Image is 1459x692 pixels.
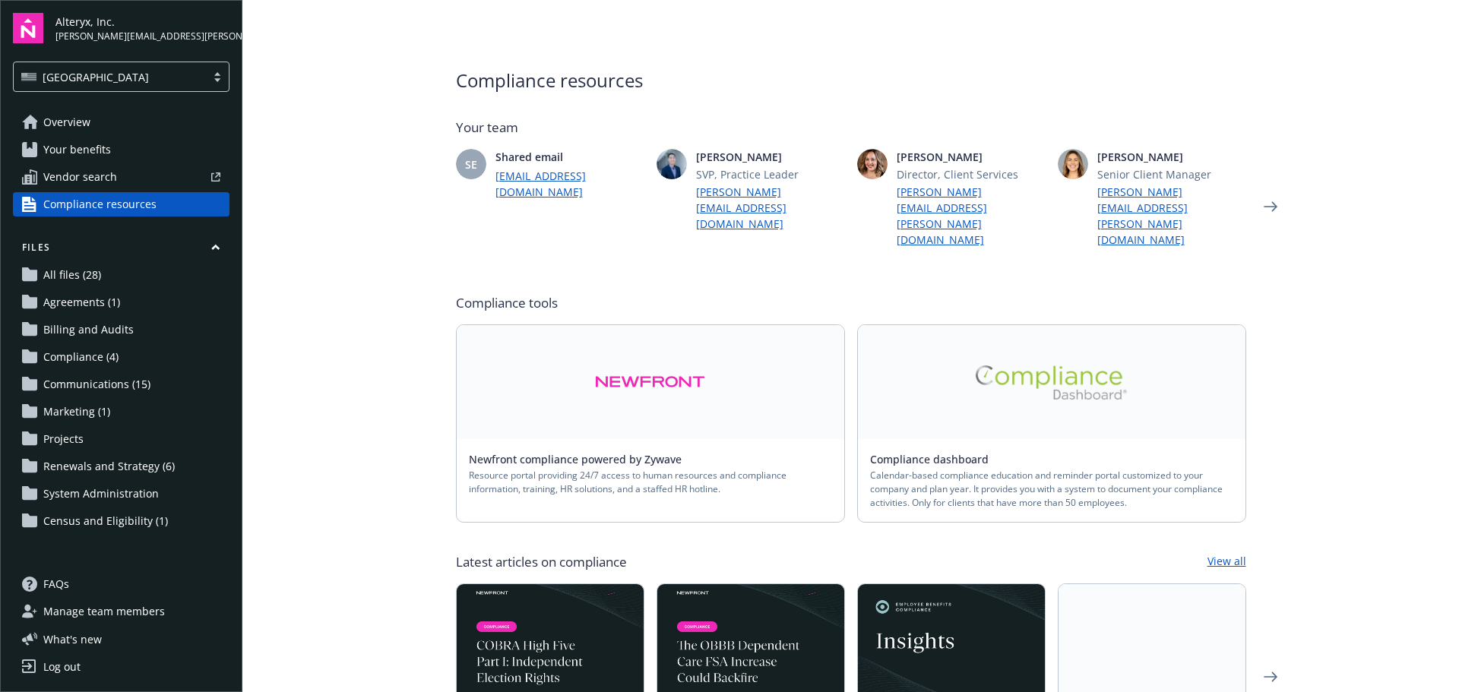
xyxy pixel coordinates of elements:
span: Renewals and Strategy (6) [43,454,175,479]
button: Files [13,241,229,260]
a: All files (28) [13,263,229,287]
img: photo [657,149,687,179]
span: Projects [43,427,84,451]
span: Compliance tools [456,294,1246,312]
span: [GEOGRAPHIC_DATA] [43,69,149,85]
span: [GEOGRAPHIC_DATA] [21,69,198,85]
span: Marketing (1) [43,400,110,424]
a: Newfront compliance powered by Zywave [469,452,694,466]
span: Compliance resources [456,67,1246,94]
span: Agreements (1) [43,290,120,314]
span: SE [465,156,477,172]
a: Overview [13,110,229,134]
a: Your benefits [13,137,229,162]
span: Senior Client Manager [1097,166,1246,182]
span: Your benefits [43,137,111,162]
span: Alteryx, Inc. [55,14,229,30]
span: Communications (15) [43,372,150,397]
span: Director, Client Services [897,166,1046,182]
a: Compliance dashboard [870,452,1001,466]
span: [PERSON_NAME][EMAIL_ADDRESS][PERSON_NAME][DOMAIN_NAME] [55,30,229,43]
a: Alt [858,325,1245,439]
a: Compliance resources [13,192,229,216]
img: photo [1058,149,1088,179]
a: Vendor search [13,165,229,189]
a: System Administration [13,482,229,506]
span: System Administration [43,482,159,506]
a: [EMAIL_ADDRESS][DOMAIN_NAME] [495,168,644,200]
a: Communications (15) [13,372,229,397]
a: [PERSON_NAME][EMAIL_ADDRESS][DOMAIN_NAME] [696,184,845,232]
span: Billing and Audits [43,318,134,342]
span: [PERSON_NAME] [696,149,845,165]
span: Compliance (4) [43,345,119,369]
span: [PERSON_NAME] [1097,149,1246,165]
a: [PERSON_NAME][EMAIL_ADDRESS][PERSON_NAME][DOMAIN_NAME] [897,184,1046,248]
a: Marketing (1) [13,400,229,424]
img: Alt [976,365,1128,400]
a: [PERSON_NAME][EMAIL_ADDRESS][PERSON_NAME][DOMAIN_NAME] [1097,184,1246,248]
span: Resource portal providing 24/7 access to human resources and compliance information, training, HR... [469,469,832,496]
a: Next [1258,194,1283,219]
span: All files (28) [43,263,101,287]
span: [PERSON_NAME] [897,149,1046,165]
img: Alt [595,365,705,400]
a: Compliance (4) [13,345,229,369]
span: Calendar-based compliance education and reminder portal customized to your company and plan year.... [870,469,1233,510]
img: navigator-logo.svg [13,13,43,43]
span: Compliance resources [43,192,157,216]
button: Alteryx, Inc.[PERSON_NAME][EMAIL_ADDRESS][PERSON_NAME][DOMAIN_NAME] [55,13,229,43]
a: Renewals and Strategy (6) [13,454,229,479]
a: Alt [457,325,844,439]
span: Shared email [495,149,644,165]
span: Vendor search [43,165,117,189]
span: Overview [43,110,90,134]
a: Projects [13,427,229,451]
a: Billing and Audits [13,318,229,342]
a: Agreements (1) [13,290,229,314]
img: photo [857,149,888,179]
span: SVP, Practice Leader [696,166,845,182]
span: Your team [456,118,1246,137]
